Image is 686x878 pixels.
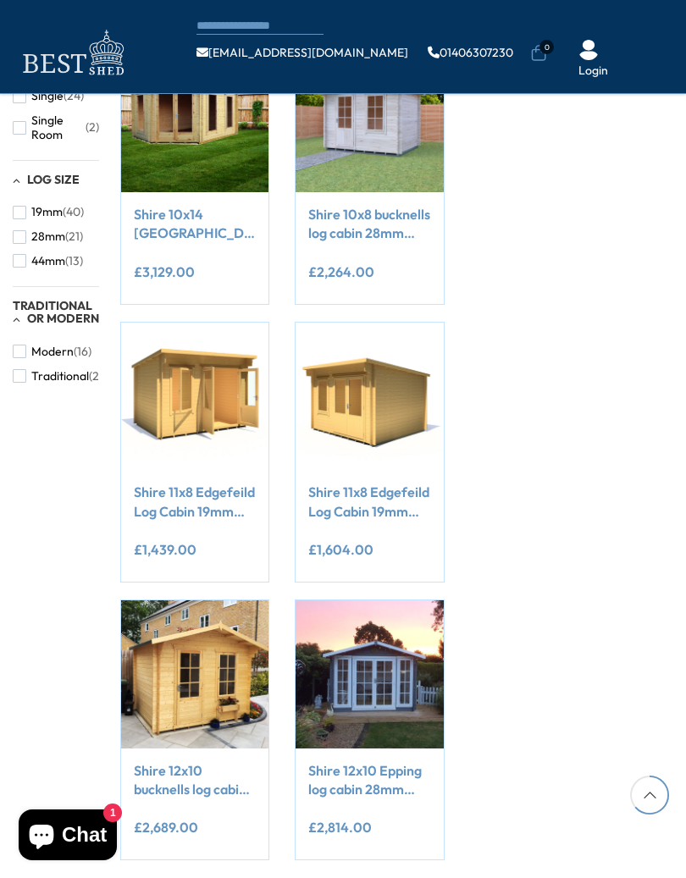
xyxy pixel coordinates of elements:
span: Log Size [27,172,80,187]
ins: £1,604.00 [308,543,373,556]
button: Modern [13,340,91,364]
a: 0 [530,45,547,62]
span: 0 [539,40,554,54]
ins: £2,814.00 [308,820,372,834]
span: Single [31,89,64,103]
a: Login [578,63,608,80]
span: Single Room [31,113,86,142]
img: Shire 12x10 bucknells log cabin 28mm Cladding - Best Shed [121,600,268,748]
span: (28) [89,369,109,384]
button: Single [13,84,84,108]
ins: £2,689.00 [134,820,198,834]
ins: £3,129.00 [134,265,195,279]
button: 44mm [13,249,83,273]
button: 28mm [13,224,83,249]
a: Shire 11x8 Edgefeild Log Cabin 19mm interlock Cladding [134,483,256,521]
span: (13) [65,254,83,268]
a: Shire 10x14 [GEOGRAPHIC_DATA] log cabin 28mm logs [134,205,256,243]
img: Shire 10x14 Rivington Corner log cabin 28mm logs - Best Shed [121,45,268,192]
img: Shire 11x8 Edgefeild Log Cabin 19mm interlock Cladding - Best Shed [296,323,443,470]
img: User Icon [578,40,599,60]
a: Shire 11x8 Edgefeild Log Cabin 19mm interlock Cladding [308,483,430,521]
a: Shire 10x8 bucknells log cabin 28mm Cladding [308,205,430,243]
img: Shire 11x8 Edgefeild Log Cabin 19mm interlock Cladding - Best Shed [121,323,268,470]
span: (21) [65,229,83,244]
a: 01406307230 [428,47,513,58]
ins: £1,439.00 [134,543,196,556]
span: (40) [63,205,84,219]
a: Shire 12x10 bucknells log cabin 28mm Cladding [134,761,256,799]
span: (16) [74,345,91,359]
span: (2) [86,120,99,135]
inbox-online-store-chat: Shopify online store chat [14,809,122,864]
button: Single Room [13,108,99,147]
span: 19mm [31,205,63,219]
a: Shire 12x10 Epping log cabin 28mm Cladding [308,761,430,799]
span: Modern [31,345,74,359]
ins: £2,264.00 [308,265,374,279]
button: 19mm [13,200,84,224]
span: 44mm [31,254,65,268]
a: [EMAIL_ADDRESS][DOMAIN_NAME] [196,47,408,58]
span: Traditional [31,369,89,384]
button: Traditional [13,364,109,389]
img: logo [13,25,131,80]
span: Traditional or Modern [13,298,99,326]
span: 28mm [31,229,65,244]
span: (24) [64,89,84,103]
img: Shire 12x10 Epping log cabin 28mm Cladding - Best Shed [296,600,443,748]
